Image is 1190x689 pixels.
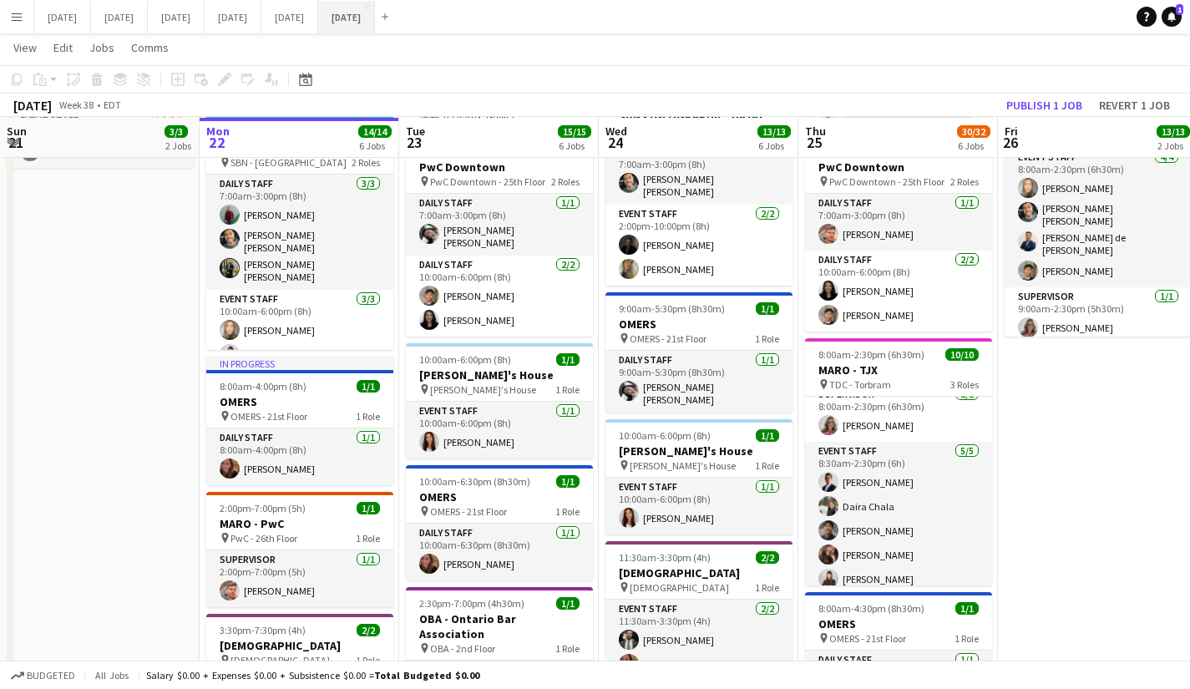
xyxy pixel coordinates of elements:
[1162,7,1182,27] a: 1
[34,1,91,33] button: [DATE]
[419,597,524,610] span: 2:30pm-7:00pm (4h30m)
[805,135,992,332] div: 7:00am-6:00pm (11h)3/3PwC Downtown PwC Downtown - 25th Floor2 RolesDaily Staff1/17:00am-3:00pm (8...
[605,541,792,681] app-job-card: 11:30am-3:30pm (4h)2/2[DEMOGRAPHIC_DATA] [DEMOGRAPHIC_DATA]1 RoleEvent Staff2/211:30am-3:30pm (4h...
[558,125,591,138] span: 15/15
[1157,139,1189,152] div: 2 Jobs
[756,551,779,564] span: 2/2
[805,616,992,631] h3: OMERS
[406,611,593,641] h3: OBA - Ontario Bar Association
[230,654,330,666] span: [DEMOGRAPHIC_DATA]
[818,602,924,615] span: 8:00am-4:30pm (8h30m)
[805,385,992,442] app-card-role: Supervisor1/18:00am-2:30pm (6h30m)[PERSON_NAME]
[430,383,536,396] span: [PERSON_NAME]'s House
[555,383,580,396] span: 1 Role
[206,175,393,290] app-card-role: Daily Staff3/37:00am-3:00pm (8h)[PERSON_NAME][PERSON_NAME] [PERSON_NAME][PERSON_NAME] [PERSON_NAME]
[605,443,792,458] h3: [PERSON_NAME]'s House
[146,669,479,681] div: Salary $0.00 + Expenses $0.00 + Subsistence $0.00 =
[756,302,779,315] span: 1/1
[605,351,792,413] app-card-role: Daily Staff1/19:00am-5:30pm (8h30m)[PERSON_NAME] [PERSON_NAME]
[148,1,205,33] button: [DATE]
[755,459,779,472] span: 1 Role
[605,600,792,681] app-card-role: Event Staff2/211:30am-3:30pm (4h)[PERSON_NAME][PERSON_NAME]
[230,410,307,423] span: OMERS - 21st Floor
[53,40,73,55] span: Edit
[605,419,792,534] app-job-card: 10:00am-6:00pm (8h)1/1[PERSON_NAME]'s House [PERSON_NAME]'s House1 RoleEvent Staff1/110:00am-6:00...
[556,475,580,488] span: 1/1
[403,133,425,152] span: 23
[406,465,593,580] div: 10:00am-6:30pm (8h30m)1/1OMERS OMERS - 21st Floor1 RoleDaily Staff1/110:00am-6:30pm (8h30m)[PERSO...
[406,256,593,337] app-card-role: Daily Staff2/210:00am-6:00pm (8h)[PERSON_NAME][PERSON_NAME]
[619,302,725,315] span: 9:00am-5:30pm (8h30m)
[950,378,979,391] span: 3 Roles
[359,139,391,152] div: 6 Jobs
[206,492,393,607] app-job-card: 2:00pm-7:00pm (5h)1/1MARO - PwC PwC - 26th Floor1 RoleSupervisor1/12:00pm-7:00pm (5h)[PERSON_NAME]
[1092,94,1177,116] button: Revert 1 job
[758,139,790,152] div: 6 Jobs
[13,97,52,114] div: [DATE]
[206,516,393,531] h3: MARO - PwC
[1157,125,1190,138] span: 13/13
[955,632,979,645] span: 1 Role
[406,160,593,175] h3: PwC Downtown
[206,103,393,350] app-job-card: In progress7:00am-6:00pm (11h)6/6SBN - [GEOGRAPHIC_DATA] SBN - [GEOGRAPHIC_DATA]2 RolesDaily Staf...
[603,133,627,152] span: 24
[91,1,148,33] button: [DATE]
[805,160,992,175] h3: PwC Downtown
[805,124,826,139] span: Thu
[605,292,792,413] app-job-card: 9:00am-5:30pm (8h30m)1/1OMERS OMERS - 21st Floor1 RoleDaily Staff1/19:00am-5:30pm (8h30m)[PERSON_...
[104,99,121,111] div: EDT
[555,642,580,655] span: 1 Role
[757,125,791,138] span: 13/13
[630,581,729,594] span: [DEMOGRAPHIC_DATA]
[356,654,380,666] span: 1 Role
[374,669,479,681] span: Total Budgeted $0.00
[357,380,380,393] span: 1/1
[206,550,393,607] app-card-role: Supervisor1/12:00pm-7:00pm (5h)[PERSON_NAME]
[1002,133,1018,152] span: 26
[630,459,736,472] span: [PERSON_NAME]'s House
[261,1,318,33] button: [DATE]
[205,1,261,33] button: [DATE]
[220,380,306,393] span: 8:00am-4:00pm (8h)
[805,338,992,585] div: 8:00am-2:30pm (6h30m)10/10MARO - TJX TDC - Torbram3 Roles[PERSON_NAME] de [PERSON_NAME][PERSON_NA...
[206,357,393,485] app-job-card: In progress8:00am-4:00pm (8h)1/1OMERS OMERS - 21st Floor1 RoleDaily Staff1/18:00am-4:00pm (8h)[PE...
[605,317,792,332] h3: OMERS
[605,205,792,286] app-card-role: Event Staff2/22:00pm-10:00pm (8h)[PERSON_NAME][PERSON_NAME]
[605,143,792,205] app-card-role: Daily Staff1/17:00am-3:00pm (8h)[PERSON_NAME] [PERSON_NAME]
[605,565,792,580] h3: [DEMOGRAPHIC_DATA]
[230,532,297,545] span: PwC - 26th Floor
[829,632,906,645] span: OMERS - 21st Floor
[818,348,924,361] span: 8:00am-2:30pm (6h30m)
[89,40,114,55] span: Jobs
[206,394,393,409] h3: OMERS
[406,343,593,458] app-job-card: 10:00am-6:00pm (8h)1/1[PERSON_NAME]'s House [PERSON_NAME]'s House1 RoleEvent Staff1/110:00am-6:00...
[945,348,979,361] span: 10/10
[406,402,593,458] app-card-role: Event Staff1/110:00am-6:00pm (8h)[PERSON_NAME]
[430,642,495,655] span: OBA - 2nd Floor
[406,367,593,382] h3: [PERSON_NAME]'s House
[356,532,380,545] span: 1 Role
[406,135,593,337] div: 7:00am-6:00pm (11h)3/3PwC Downtown PwC Downtown - 25th Floor2 RolesDaily Staff1/17:00am-3:00pm (8...
[165,139,191,152] div: 2 Jobs
[406,489,593,504] h3: OMERS
[165,125,188,138] span: 3/3
[605,84,792,286] div: 7:00am-10:00pm (15h)3/3SBN - [GEOGRAPHIC_DATA] SBN - [GEOGRAPHIC_DATA]2 RolesDaily Staff1/17:00am...
[206,357,393,370] div: In progress
[13,40,37,55] span: View
[805,362,992,377] h3: MARO - TJX
[124,37,175,58] a: Comms
[829,175,944,188] span: PwC Downtown - 25th Floor
[47,37,79,58] a: Edit
[805,251,992,332] app-card-role: Daily Staff2/210:00am-6:00pm (8h)[PERSON_NAME][PERSON_NAME]
[419,475,530,488] span: 10:00am-6:30pm (8h30m)
[27,670,75,681] span: Budgeted
[1000,94,1089,116] button: Publish 1 job
[357,502,380,514] span: 1/1
[556,353,580,366] span: 1/1
[1176,4,1183,15] span: 1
